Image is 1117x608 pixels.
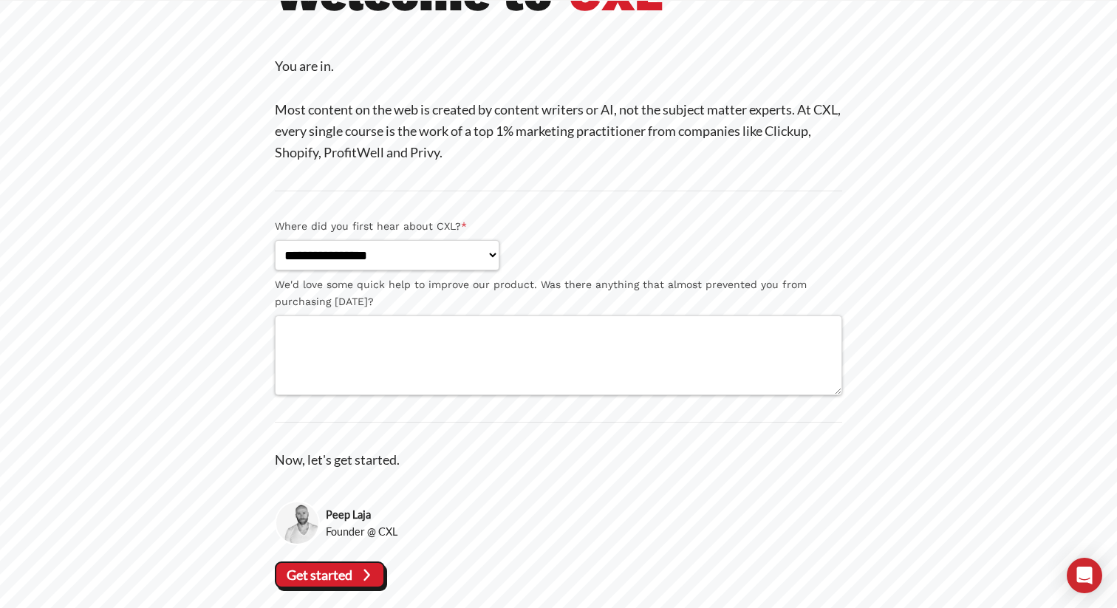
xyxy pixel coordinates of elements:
label: We'd love some quick help to improve our product. Was there anything that almost prevented you fr... [275,276,842,310]
p: You are in. Most content on the web is created by content writers or AI, not the subject matter e... [275,55,842,163]
span: Founder @ CXL [326,523,397,540]
vaadin-button: Get started [275,561,385,588]
img: Peep Laja, Founder @ CXL [275,501,320,546]
div: Open Intercom Messenger [1067,558,1102,593]
label: Where did you first hear about CXL? [275,218,842,235]
strong: Peep Laja [326,506,397,523]
p: Now, let's get started. [275,449,842,471]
